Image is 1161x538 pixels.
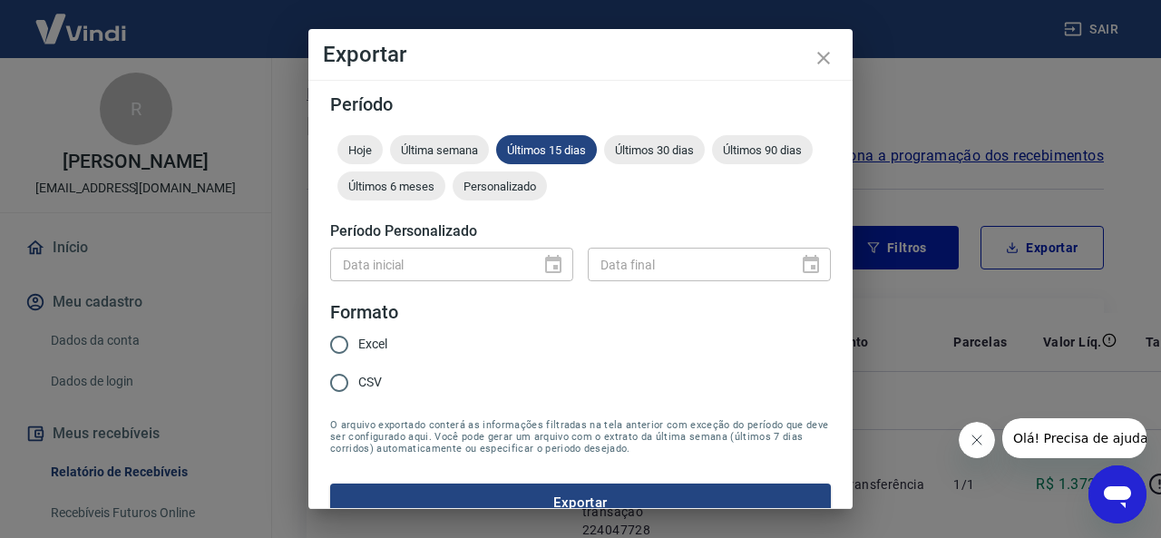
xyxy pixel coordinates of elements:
button: close [802,36,845,80]
span: Olá! Precisa de ajuda? [11,13,152,27]
iframe: Mensagem da empresa [1002,418,1146,458]
div: Últimos 30 dias [604,135,705,164]
div: Últimos 6 meses [337,171,445,201]
div: Última semana [390,135,489,164]
h4: Exportar [323,44,838,65]
iframe: Fechar mensagem [959,422,995,458]
span: Personalizado [453,180,547,193]
input: DD/MM/YYYY [588,248,785,281]
span: Última semana [390,143,489,157]
span: O arquivo exportado conterá as informações filtradas na tela anterior com exceção do período que ... [330,419,831,455]
legend: Formato [330,299,398,326]
input: DD/MM/YYYY [330,248,528,281]
h5: Período [330,95,831,113]
div: Últimos 15 dias [496,135,597,164]
span: Excel [358,335,387,354]
h5: Período Personalizado [330,222,831,240]
span: Hoje [337,143,383,157]
span: Últimos 90 dias [712,143,813,157]
div: Últimos 90 dias [712,135,813,164]
div: Hoje [337,135,383,164]
div: Personalizado [453,171,547,201]
span: Últimos 15 dias [496,143,597,157]
span: Últimos 30 dias [604,143,705,157]
button: Exportar [330,484,831,522]
iframe: Botão para abrir a janela de mensagens [1088,465,1146,523]
span: Últimos 6 meses [337,180,445,193]
span: CSV [358,373,382,392]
